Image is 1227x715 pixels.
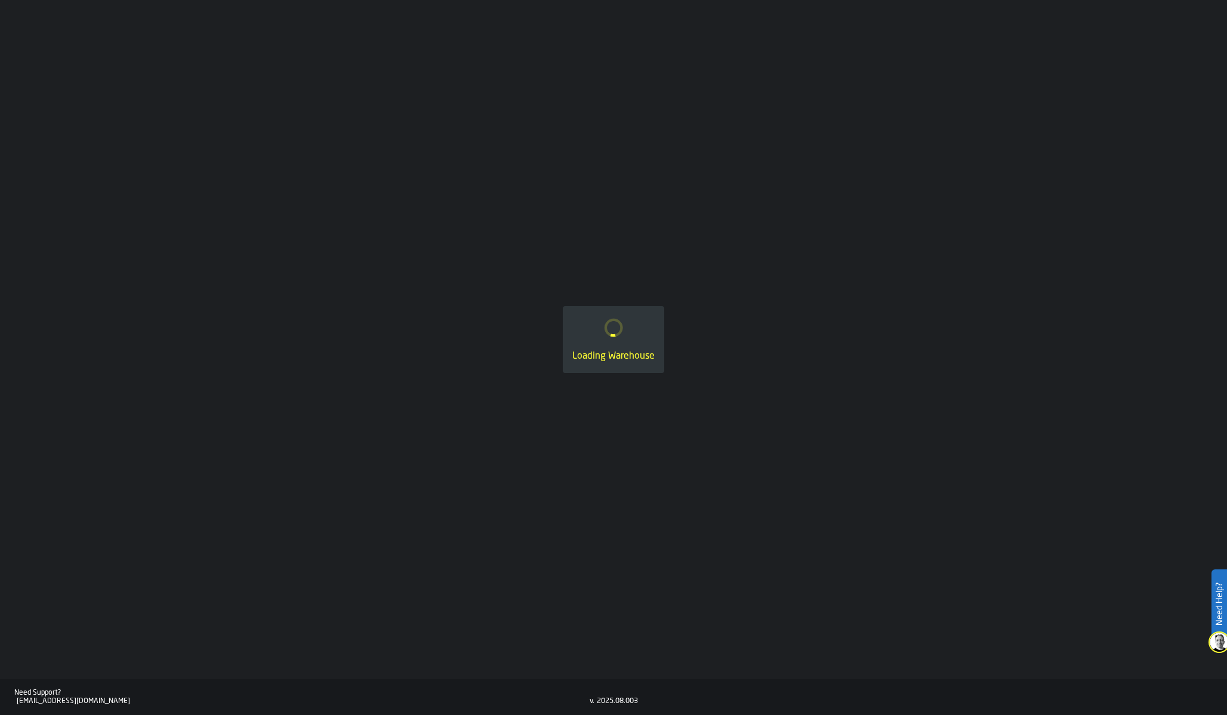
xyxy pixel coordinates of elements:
[590,697,594,705] div: v.
[14,689,590,705] a: Need Support?[EMAIL_ADDRESS][DOMAIN_NAME]
[1213,571,1226,637] label: Need Help?
[14,689,590,697] div: Need Support?
[597,697,638,705] div: 2025.08.003
[572,349,655,363] div: Loading Warehouse
[17,697,590,705] div: [EMAIL_ADDRESS][DOMAIN_NAME]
